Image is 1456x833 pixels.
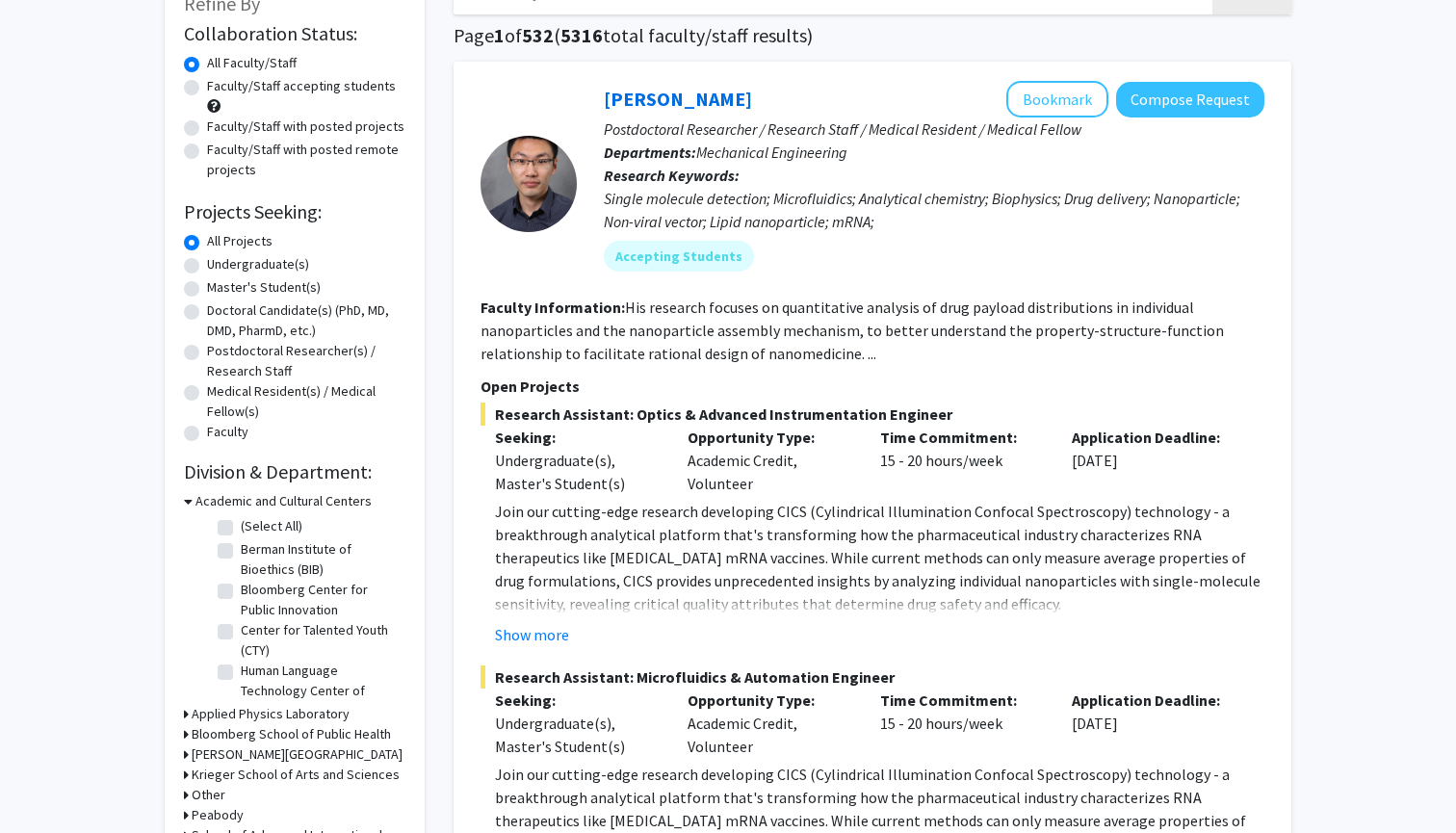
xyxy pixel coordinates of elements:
label: Undergraduate(s) [207,254,309,274]
b: Departments: [604,143,696,162]
label: Berman Institute of Bioethics (BIB) [241,539,401,580]
div: Undergraduate(s), Master's Student(s) [495,449,659,495]
label: Postdoctoral Researcher(s) / Research Staff [207,341,405,381]
span: Research Assistant: Microfluidics & Automation Engineer [481,665,1264,689]
span: 5316 [560,23,603,47]
div: 15 - 20 hours/week [866,689,1058,758]
div: Academic Credit, Volunteer [673,426,866,495]
button: Compose Request to Sixuan Li [1116,82,1264,117]
p: Time Commitment: [880,426,1044,449]
mat-chip: Accepting Students [604,241,754,272]
span: Research Assistant: Optics & Advanced Instrumentation Engineer [481,403,1264,426]
label: Doctoral Candidate(s) (PhD, MD, DMD, PharmD, etc.) [207,300,405,341]
label: Faculty [207,422,248,442]
p: Opportunity Type: [688,689,851,712]
span: Mechanical Engineering [696,143,847,162]
h2: Collaboration Status: [184,22,405,45]
p: Application Deadline: [1072,689,1235,712]
p: Join our cutting-edge research developing CICS (Cylindrical Illumination Confocal Spectroscopy) t... [495,500,1264,615]
p: Postdoctoral Researcher / Research Staff / Medical Resident / Medical Fellow [604,117,1264,141]
button: Add Sixuan Li to Bookmarks [1006,81,1108,117]
label: Human Language Technology Center of Excellence (HLTCOE) [241,661,401,721]
div: 15 - 20 hours/week [866,426,1058,495]
p: Seeking: [495,689,659,712]
fg-read-more: His research focuses on quantitative analysis of drug payload distributions in individual nanopar... [481,298,1224,363]
h3: Academic and Cultural Centers [195,491,372,511]
label: All Projects [207,231,273,251]
h3: Applied Physics Laboratory [192,704,350,724]
h3: Peabody [192,805,244,825]
label: Faculty/Staff with posted remote projects [207,140,405,180]
div: Undergraduate(s), Master's Student(s) [495,712,659,758]
div: [DATE] [1057,426,1250,495]
h3: Bloomberg School of Public Health [192,724,391,744]
button: Show more [495,623,569,646]
label: Faculty/Staff with posted projects [207,117,404,137]
label: Medical Resident(s) / Medical Fellow(s) [207,381,405,422]
h3: Krieger School of Arts and Sciences [192,765,400,785]
span: 532 [522,23,554,47]
a: [PERSON_NAME] [604,87,752,111]
div: Academic Credit, Volunteer [673,689,866,758]
label: Center for Talented Youth (CTY) [241,620,401,661]
p: Opportunity Type: [688,426,851,449]
b: Research Keywords: [604,166,740,185]
label: Bloomberg Center for Public Innovation [241,580,401,620]
label: Master's Student(s) [207,277,321,298]
span: 1 [494,23,505,47]
p: Time Commitment: [880,689,1044,712]
h3: [PERSON_NAME][GEOGRAPHIC_DATA] [192,744,403,765]
p: Open Projects [481,375,1264,398]
h2: Projects Seeking: [184,200,405,223]
div: Single molecule detection; Microfluidics; Analytical chemistry; Biophysics; Drug delivery; Nanopa... [604,187,1264,233]
label: Faculty/Staff accepting students [207,76,396,96]
label: All Faculty/Staff [207,53,297,73]
h2: Division & Department: [184,460,405,483]
label: (Select All) [241,516,302,536]
p: Application Deadline: [1072,426,1235,449]
b: Faculty Information: [481,298,625,317]
div: [DATE] [1057,689,1250,758]
iframe: Chat [14,746,82,819]
p: Seeking: [495,426,659,449]
h1: Page of ( total faculty/staff results) [454,24,1291,47]
h3: Other [192,785,225,805]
